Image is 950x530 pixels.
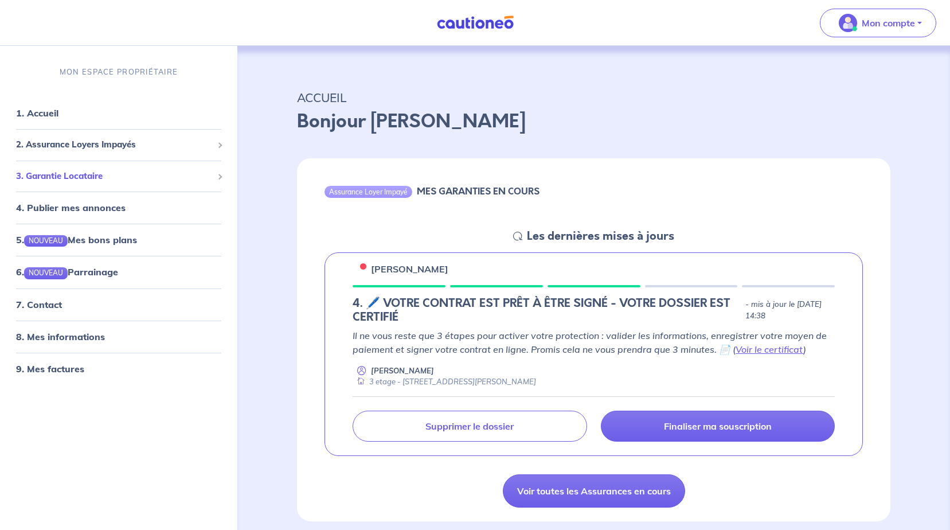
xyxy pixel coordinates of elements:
[839,14,857,32] img: illu_account_valid_menu.svg
[425,422,514,433] p: Supprimer le dossier
[5,165,233,188] div: 3. Garantie Locataire
[353,377,536,388] div: 3 etage - [STREET_ADDRESS][PERSON_NAME]
[16,235,137,246] a: 5.NOUVEAUMes bons plans
[60,67,178,77] p: MON ESPACE PROPRIÉTAIRE
[417,186,539,197] h6: MES GARANTIES EN COURS
[862,16,915,30] p: Mon compte
[16,139,213,152] span: 2. Assurance Loyers Impayés
[5,357,233,380] div: 9. Mes factures
[325,186,412,197] div: Assurance Loyer Impayé
[5,102,233,125] div: 1. Accueil
[736,345,803,356] a: Voir le certificat
[5,197,233,220] div: 4. Publier mes annonces
[353,263,366,277] img: 🔔
[16,299,62,310] a: 7. Contact
[5,134,233,157] div: 2. Assurance Loyers Impayés
[353,298,740,325] h5: 4. 🖊️ VOTRE CONTRAT EST PRÊT À ÊTRE SIGNÉ - VOTRE DOSSIER EST CERTIFIÉ
[353,412,587,443] a: Supprimer le dossier
[5,293,233,316] div: 7. Contact
[5,229,233,252] div: 5.NOUVEAUMes bons plans
[5,325,233,348] div: 8. Mes informations
[371,367,434,377] p: [PERSON_NAME]
[432,15,518,30] img: Cautioneo
[371,263,448,276] p: [PERSON_NAME]
[16,202,126,214] a: 4. Publier mes annonces
[297,108,890,135] p: Bonjour [PERSON_NAME]
[664,422,772,433] p: Finaliser ma souscription
[745,300,835,323] p: - mis à jour le [DATE] 14:38
[16,267,118,278] a: 6.NOUVEAUParrainage
[353,298,835,325] div: state: CONTRACT-INFO-IN-PROGRESS, Context: NEW,CHOOSE-CERTIFICATE,ALONE,LESSOR-DOCUMENTS
[16,108,58,119] a: 1. Accueil
[601,412,835,443] a: Finaliser ma souscription
[16,170,213,183] span: 3. Garantie Locataire
[5,261,233,284] div: 6.NOUVEAUParrainage
[16,363,84,375] a: 9. Mes factures
[353,330,835,357] p: Il ne vous reste que 3 étapes pour activer votre protection : valider les informations, enregistr...
[503,476,685,509] a: Voir toutes les Assurances en cours
[527,229,674,243] h5: Les dernières mises à jours
[16,331,105,342] a: 8. Mes informations
[297,87,890,108] p: ACCUEIL
[820,9,936,37] button: illu_account_valid_menu.svgMon compte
